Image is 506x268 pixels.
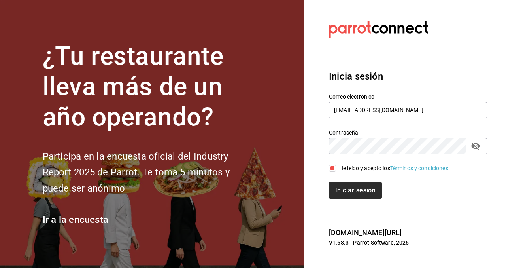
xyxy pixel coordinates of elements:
[43,148,256,197] h2: Participa en la encuesta oficial del Industry Report 2025 de Parrot. Te toma 5 minutos y puede se...
[469,139,482,153] button: passwordField
[329,94,487,99] label: Correo electrónico
[43,41,256,132] h1: ¿Tu restaurante lleva más de un año operando?
[329,130,487,135] label: Contraseña
[43,214,109,225] a: Ir a la encuesta
[329,228,402,237] a: [DOMAIN_NAME][URL]
[339,164,450,173] div: He leído y acepto los
[329,182,382,199] button: Iniciar sesión
[329,69,487,84] h3: Inicia sesión
[329,102,487,118] input: Ingresa tu correo electrónico
[329,239,487,247] p: V1.68.3 - Parrot Software, 2025.
[390,165,450,171] a: Términos y condiciones.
